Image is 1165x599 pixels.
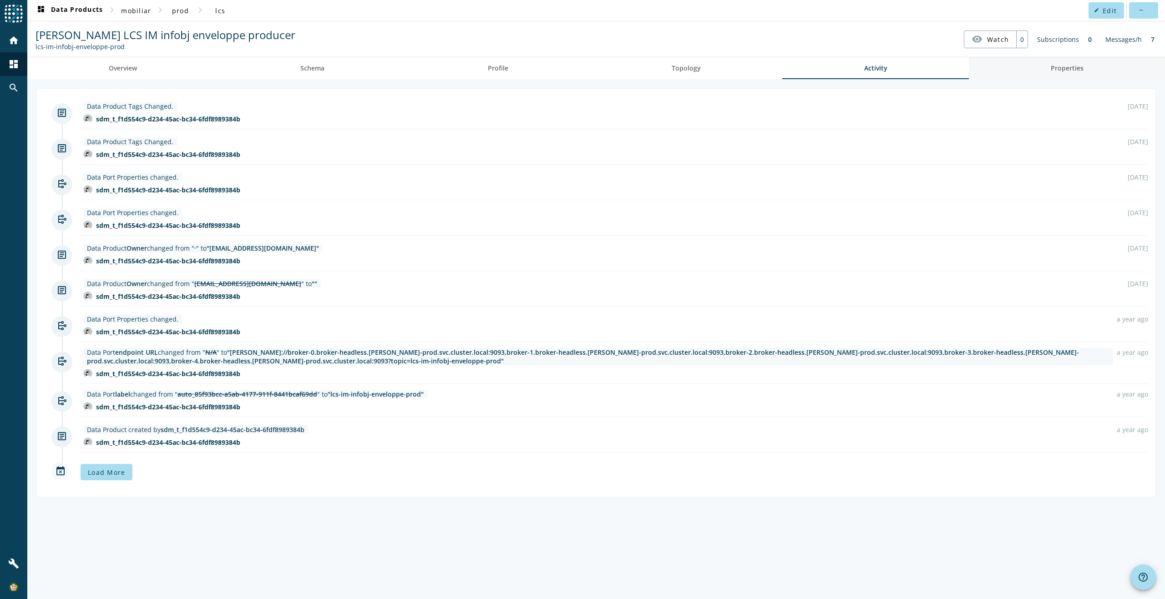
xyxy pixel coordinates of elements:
span: [PERSON_NAME] LCS IM infobj enveloppe producer [35,27,295,42]
span: Overview [109,65,137,71]
div: Messages/h [1101,30,1146,48]
img: df3a2c00d7f1025ea8f91671640e3a84 [9,583,18,592]
div: Kafka Topic: lcs-im-infobj-enveloppe-prod [35,42,295,51]
div: [DATE] [1128,244,1148,252]
mat-icon: dashboard [8,59,19,70]
div: a year ago [1117,348,1148,357]
span: endpoint URL [115,348,158,357]
span: Owner [127,279,147,288]
span: N/A [205,348,217,357]
div: sdm_t_f1d554c9-d234-45ac-bc34-6fdf8989384b [96,403,240,411]
div: [DATE] [1128,137,1148,146]
div: Data Port Properties changed. [87,208,178,217]
img: avatar [83,114,92,123]
div: sdm_t_f1d554c9-d234-45ac-bc34-6fdf8989384b [96,438,240,447]
span: Data Products [35,5,103,16]
button: prod [166,2,195,19]
div: sdm_t_f1d554c9-d234-45ac-bc34-6fdf8989384b [96,369,240,378]
div: sdm_t_f1d554c9-d234-45ac-bc34-6fdf8989384b [96,292,240,301]
mat-icon: chevron_right [155,5,166,15]
button: Load More [81,464,132,480]
mat-icon: chevron_right [106,5,117,15]
span: prod [172,6,189,15]
div: Data Port Properties changed. [87,173,178,181]
img: avatar [83,369,92,378]
span: Properties [1051,65,1084,71]
span: Edit [1103,6,1117,15]
div: sdm_t_f1d554c9-d234-45ac-bc34-6fdf8989384b [96,115,240,123]
div: sdm_t_f1d554c9-d234-45ac-bc34-6fdf8989384b [96,221,240,230]
span: mobiliar [121,6,151,15]
button: Data Products [32,2,106,19]
div: Data Product changed from " " to [87,244,319,252]
img: avatar [83,221,92,230]
div: Data Product created by [87,425,304,434]
span: lcs [215,6,225,15]
button: Edit [1089,2,1124,19]
img: avatar [83,438,92,447]
span: Schema [300,65,324,71]
mat-icon: search [8,82,19,93]
img: avatar [83,256,92,265]
mat-icon: edit [1094,8,1099,13]
span: "[EMAIL_ADDRESS][DOMAIN_NAME]" [207,244,319,252]
div: a year ago [1117,390,1148,398]
mat-icon: event_busy [51,462,70,480]
div: a year ago [1117,425,1148,434]
span: "[PERSON_NAME]://broker-0.broker-headless.[PERSON_NAME]-prod.svc.cluster.local:9093,broker-1.brok... [87,348,1079,365]
div: sdm_t_f1d554c9-d234-45ac-bc34-6fdf8989384b [96,150,240,159]
img: avatar [83,327,92,336]
div: 0 [1016,31,1028,48]
div: Data Port changed from " " to [87,348,1109,365]
div: [DATE] [1128,279,1148,288]
button: mobiliar [117,2,155,19]
span: Watch [987,31,1009,47]
span: label [115,390,130,398]
span: Owner [127,244,147,252]
span: auto_85f93bcc-a5ab-4177-911f-8441bcaf69dd [177,390,317,398]
mat-icon: home [8,35,19,46]
mat-icon: visibility [972,34,983,45]
span: "" [312,279,317,288]
div: [DATE] [1128,102,1148,111]
mat-icon: dashboard [35,5,46,16]
div: [DATE] [1128,208,1148,217]
div: sdm_t_f1d554c9-d234-45ac-bc34-6fdf8989384b [96,186,240,194]
span: sdm_t_f1d554c9-d234-45ac-bc34-6fdf8989384b [161,425,304,434]
img: avatar [83,402,92,411]
mat-icon: chevron_right [195,5,206,15]
span: Profile [488,65,508,71]
div: 7 [1146,30,1159,48]
mat-icon: more_horiz [1138,8,1143,13]
img: avatar [83,185,92,194]
mat-icon: build [8,558,19,569]
div: Data Product Tags Changed. [87,137,173,146]
div: [DATE] [1128,173,1148,181]
span: Load More [88,468,125,477]
button: Watch [964,31,1016,47]
div: Subscriptions [1033,30,1084,48]
div: sdm_t_f1d554c9-d234-45ac-bc34-6fdf8989384b [96,257,240,265]
span: [EMAIL_ADDRESS][DOMAIN_NAME] [194,279,301,288]
span: Activity [864,65,887,71]
mat-icon: help_outline [1138,572,1149,583]
img: avatar [83,292,92,301]
img: avatar [83,150,92,159]
div: Data Product Tags Changed. [87,102,173,111]
div: Data Port Properties changed. [87,315,178,323]
button: lcs [206,2,235,19]
span: "lcs-im-infobj-enveloppe-prod" [328,390,424,398]
div: Data Port changed from " " to [87,390,424,398]
div: sdm_t_f1d554c9-d234-45ac-bc34-6fdf8989384b [96,327,240,336]
span: Topology [672,65,701,71]
div: a year ago [1117,315,1148,323]
div: Data Product changed from " " to [87,279,317,288]
div: 0 [1084,30,1096,48]
img: spoud-logo.svg [5,5,23,23]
